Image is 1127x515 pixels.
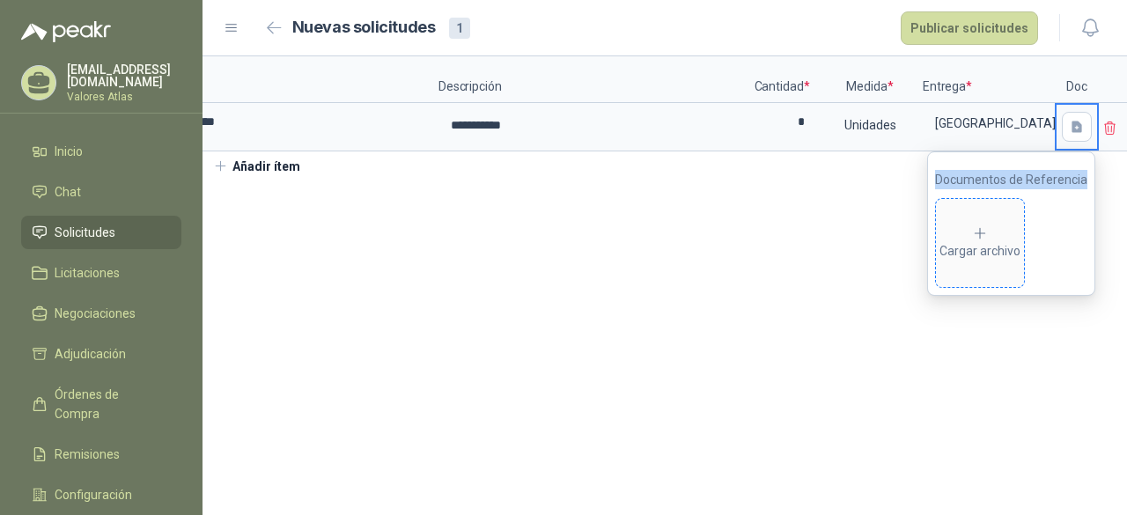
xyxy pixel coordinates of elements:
a: Inicio [21,135,181,168]
span: Inicio [55,142,83,161]
button: Publicar solicitudes [901,11,1038,45]
p: Descripción [438,56,747,103]
div: Unidades [819,105,921,145]
p: Cantidad [747,56,817,103]
button: Añadir ítem [203,151,311,181]
img: Logo peakr [21,21,111,42]
span: Configuración [55,485,132,504]
p: Doc [1055,56,1099,103]
span: Órdenes de Compra [55,385,165,423]
div: Cargar archivo [939,225,1020,261]
a: Configuración [21,478,181,511]
span: Negociaciones [55,304,136,323]
p: Valores Atlas [67,92,181,102]
h2: Nuevas solicitudes [292,15,436,40]
span: Remisiones [55,445,120,464]
p: Medida [817,56,923,103]
span: Solicitudes [55,223,115,242]
p: [EMAIL_ADDRESS][DOMAIN_NAME] [67,63,181,88]
span: Chat [55,182,81,202]
a: Negociaciones [21,297,181,330]
span: Adjudicación [55,344,126,364]
span: Licitaciones [55,263,120,283]
div: 1 [449,18,470,39]
a: Órdenes de Compra [21,378,181,430]
a: Remisiones [21,438,181,471]
a: Licitaciones [21,256,181,290]
p: Entrega [923,56,1055,103]
a: Chat [21,175,181,209]
a: Adjudicación [21,337,181,371]
p: Documentos de Referencia [935,170,1087,189]
p: [GEOGRAPHIC_DATA] [935,117,1056,129]
p: Producto [130,56,438,103]
a: Solicitudes [21,216,181,249]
